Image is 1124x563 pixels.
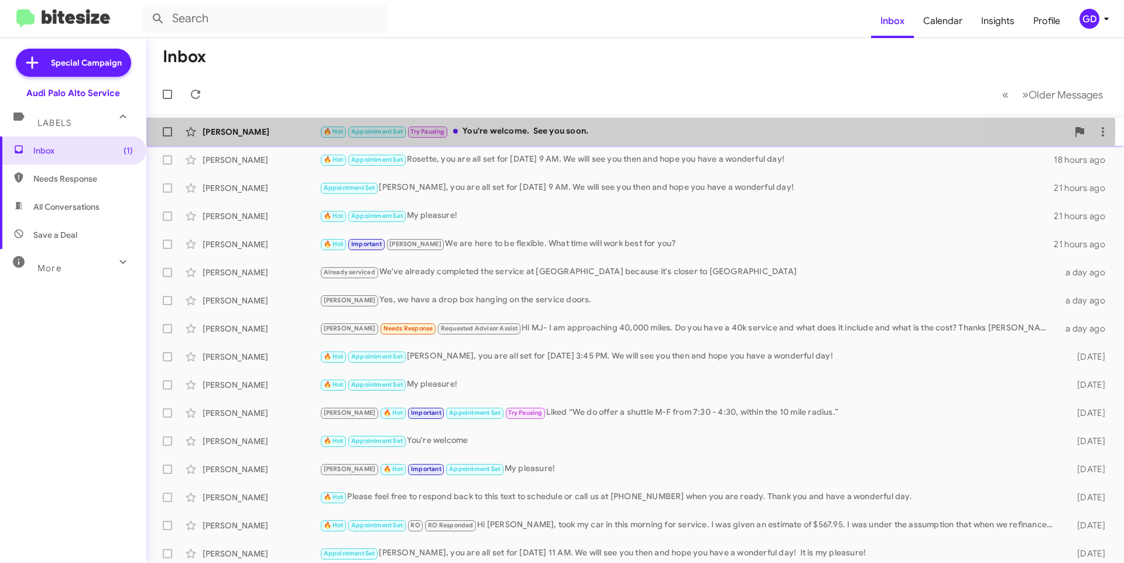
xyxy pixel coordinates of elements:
[383,409,403,417] span: 🔥 Hot
[351,212,403,220] span: Appointment Set
[351,381,403,388] span: Appointment Set
[203,492,320,503] div: [PERSON_NAME]
[33,229,77,241] span: Save a Deal
[320,209,1054,223] div: My pleasure!
[320,322,1058,335] div: Hi MJ- I am approaching 40,000 miles. Do you have a 40k service and what does it include and what...
[995,83,1016,107] button: Previous
[508,409,542,417] span: Try Pausing
[203,126,320,138] div: [PERSON_NAME]
[26,87,120,99] div: Audi Palo Alto Service
[320,350,1058,363] div: [PERSON_NAME], you are all set for [DATE] 3:45 PM. We will see you then and hope you have a wonde...
[1054,238,1115,250] div: 21 hours ago
[203,435,320,447] div: [PERSON_NAME]
[914,4,972,38] a: Calendar
[16,49,131,77] a: Special Campaign
[1002,87,1009,102] span: «
[1024,4,1070,38] a: Profile
[1058,323,1115,335] div: a day ago
[320,518,1058,532] div: Hi [PERSON_NAME], took my car in this morning for service. I was given an estimate of $567.95. I ...
[1058,548,1115,559] div: [DATE]
[203,154,320,166] div: [PERSON_NAME]
[203,548,320,559] div: [PERSON_NAME]
[351,128,403,135] span: Appointment Set
[1054,210,1115,222] div: 21 hours ago
[1022,87,1029,102] span: »
[871,4,914,38] a: Inbox
[449,409,501,417] span: Appointment Set
[203,210,320,222] div: [PERSON_NAME]
[203,351,320,363] div: [PERSON_NAME]
[203,238,320,250] div: [PERSON_NAME]
[324,521,344,529] span: 🔥 Hot
[324,325,376,332] span: [PERSON_NAME]
[1058,463,1115,475] div: [DATE]
[203,182,320,194] div: [PERSON_NAME]
[324,296,376,304] span: [PERSON_NAME]
[1058,351,1115,363] div: [DATE]
[441,325,518,332] span: Requested Advisor Assist
[324,240,344,248] span: 🔥 Hot
[411,465,441,473] span: Important
[320,462,1058,476] div: My pleasure!
[1015,83,1110,107] button: Next
[1029,88,1103,101] span: Older Messages
[324,184,375,192] span: Appointment Set
[203,520,320,531] div: [PERSON_NAME]
[324,437,344,445] span: 🔥 Hot
[320,125,1068,138] div: You're welcome. See you soon.
[320,265,1058,279] div: We've already completed the service at [GEOGRAPHIC_DATA] because it's closer to [GEOGRAPHIC_DATA]
[324,550,375,557] span: Appointment Set
[411,409,441,417] span: Important
[1070,9,1111,29] button: GD
[1058,379,1115,391] div: [DATE]
[1054,154,1115,166] div: 18 hours ago
[320,406,1058,419] div: Liked “We do offer a shuttle M-F from 7:30 - 4:30, within the 10 mile radius.”
[972,4,1024,38] span: Insights
[324,212,344,220] span: 🔥 Hot
[1058,407,1115,419] div: [DATE]
[163,47,206,66] h1: Inbox
[203,379,320,391] div: [PERSON_NAME]
[33,173,133,185] span: Needs Response
[320,547,1058,560] div: [PERSON_NAME], you are all set for [DATE] 11 AM. We will see you then and hope you have a wonderf...
[320,237,1054,251] div: We are here to be flexible. What time will work best for you?
[351,521,403,529] span: Appointment Set
[324,268,375,276] span: Already serviced
[1058,435,1115,447] div: [DATE]
[996,83,1110,107] nav: Page navigation example
[1058,295,1115,306] div: a day ago
[1058,492,1115,503] div: [DATE]
[33,201,100,213] span: All Conversations
[203,407,320,419] div: [PERSON_NAME]
[203,267,320,278] div: [PERSON_NAME]
[351,437,403,445] span: Appointment Set
[124,145,133,156] span: (1)
[383,325,433,332] span: Needs Response
[1058,267,1115,278] div: a day ago
[324,493,344,501] span: 🔥 Hot
[324,128,344,135] span: 🔥 Hot
[324,409,376,417] span: [PERSON_NAME]
[320,434,1058,448] div: You're welcome
[203,323,320,335] div: [PERSON_NAME]
[428,521,473,529] span: RO Responded
[351,156,403,163] span: Appointment Set
[389,240,441,248] span: [PERSON_NAME]
[142,5,388,33] input: Search
[351,240,382,248] span: Important
[37,118,71,128] span: Labels
[324,465,376,473] span: [PERSON_NAME]
[320,378,1058,391] div: My pleasure!
[410,521,420,529] span: RO
[351,353,403,360] span: Appointment Set
[324,381,344,388] span: 🔥 Hot
[51,57,122,69] span: Special Campaign
[320,153,1054,166] div: Rosette, you are all set for [DATE] 9 AM. We will see you then and hope you have a wonderful day!
[1058,520,1115,531] div: [DATE]
[1080,9,1099,29] div: GD
[324,156,344,163] span: 🔥 Hot
[37,263,61,274] span: More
